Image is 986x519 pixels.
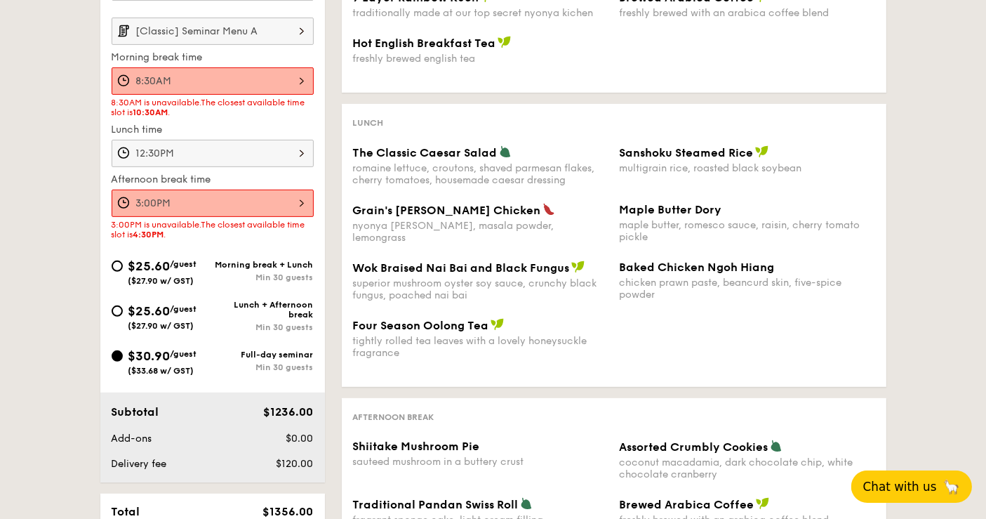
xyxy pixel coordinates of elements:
input: Lunch time [112,140,314,167]
img: icon-spicy.37a8142b.svg [542,203,555,216]
span: Delivery fee [112,458,167,470]
span: ($27.90 w/ GST) [128,321,194,331]
label: Afternoon break time [112,173,314,187]
span: 3:00PM is unavailable. [112,220,201,230]
div: coconut macadamia, dark chocolate chip, white chocolate cranberry [620,456,875,480]
span: 🦙 [942,478,960,495]
div: freshly brewed with an arabica coffee blend [620,7,875,19]
input: $25.60/guest($27.90 w/ GST)Morning break + LunchMin 30 guests [112,261,123,272]
span: Chat with us [863,480,937,494]
span: Hot English Breakfast Tea [353,37,496,50]
div: superior mushroom oyster soy sauce, crunchy black fungus, poached nai bai [353,277,608,301]
span: Sanshoku Steamed Rice [620,146,754,159]
div: traditionally made at our top secret nyonya kichen [353,7,608,19]
span: $25.60 [128,303,171,319]
img: icon-vegetarian.fe4039eb.svg [520,497,533,510]
span: Lunch [353,118,384,128]
img: icon-vegetarian.fe4039eb.svg [499,145,512,158]
input: $25.60/guest($27.90 w/ GST)Lunch + Afternoon breakMin 30 guests [112,306,123,317]
span: Four Season Oolong Tea [353,319,489,332]
span: Wok Braised Nai Bai and Black Fungus [353,261,570,275]
span: Shiitake Mushroom Pie [353,440,480,453]
span: Brewed Arabica Coffee [620,498,754,511]
img: icon-chevron-right.3c0dfbd6.svg [290,18,314,44]
img: icon-vegetarian.fe4039eb.svg [770,440,782,452]
span: $30.90 [128,348,171,364]
div: romaine lettuce, croutons, shaved parmesan flakes, cherry tomatoes, housemade caesar dressing [353,162,608,186]
input: Morning break time [112,67,314,95]
span: Baked Chicken Ngoh Hiang [620,261,775,274]
div: multigrain rice, roasted black soybean [620,162,875,174]
div: The closest available time slot is . [112,98,314,117]
span: Grain's [PERSON_NAME] Chicken [353,204,541,217]
span: $0.00 [286,433,313,445]
div: tightly rolled tea leaves with a lovely honeysuckle fragrance [353,335,608,359]
span: /guest [171,304,197,314]
span: 8:30AM is unavailable. [112,98,201,107]
span: Assorted Crumbly Cookies [620,440,768,454]
span: Afternoon break [353,412,434,422]
div: Morning break + Lunch [213,260,314,270]
span: 10:30AM [133,107,168,117]
label: Morning break time [112,51,314,65]
div: sauteed mushroom in a buttery crust [353,456,608,468]
span: Total [112,505,140,518]
span: $1356.00 [262,505,313,518]
div: Min 30 guests [213,272,314,282]
span: Add-ons [112,433,152,445]
div: freshly brewed english tea [353,53,608,65]
span: $120.00 [276,458,313,470]
span: 4:30PM [133,230,164,239]
div: Lunch + Afternoon break [213,300,314,320]
img: icon-vegan.f8ff3823.svg [498,36,512,48]
span: Subtotal [112,405,159,419]
span: /guest [171,259,197,269]
div: chicken prawn paste, beancurd skin, five-spice powder [620,277,875,301]
img: icon-vegan.f8ff3823.svg [755,145,769,158]
span: Traditional Pandan Swiss Roll [353,498,519,511]
span: $25.60 [128,258,171,274]
span: The Classic Caesar Salad [353,146,498,159]
span: ($33.68 w/ GST) [128,366,194,376]
div: maple butter, romesco sauce, raisin, cherry tomato pickle [620,219,875,243]
button: Chat with us🦙 [851,471,972,503]
span: $1236.00 [263,405,313,419]
img: icon-vegan.f8ff3823.svg [756,497,770,510]
input: Afternoon break time [112,190,314,217]
input: $30.90/guest($33.68 w/ GST)Full-day seminarMin 30 guests [112,350,123,362]
div: Min 30 guests [213,322,314,332]
span: Maple Butter Dory [620,203,722,216]
span: /guest [171,349,197,359]
img: icon-vegan.f8ff3823.svg [491,318,505,331]
span: ($27.90 w/ GST) [128,276,194,286]
div: nyonya [PERSON_NAME], masala powder, lemongrass [353,220,608,244]
label: Lunch time [112,123,314,137]
div: Full-day seminar [213,350,314,360]
div: Min 30 guests [213,362,314,372]
div: The closest available time slot is . [112,220,314,239]
img: icon-vegan.f8ff3823.svg [571,261,585,273]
